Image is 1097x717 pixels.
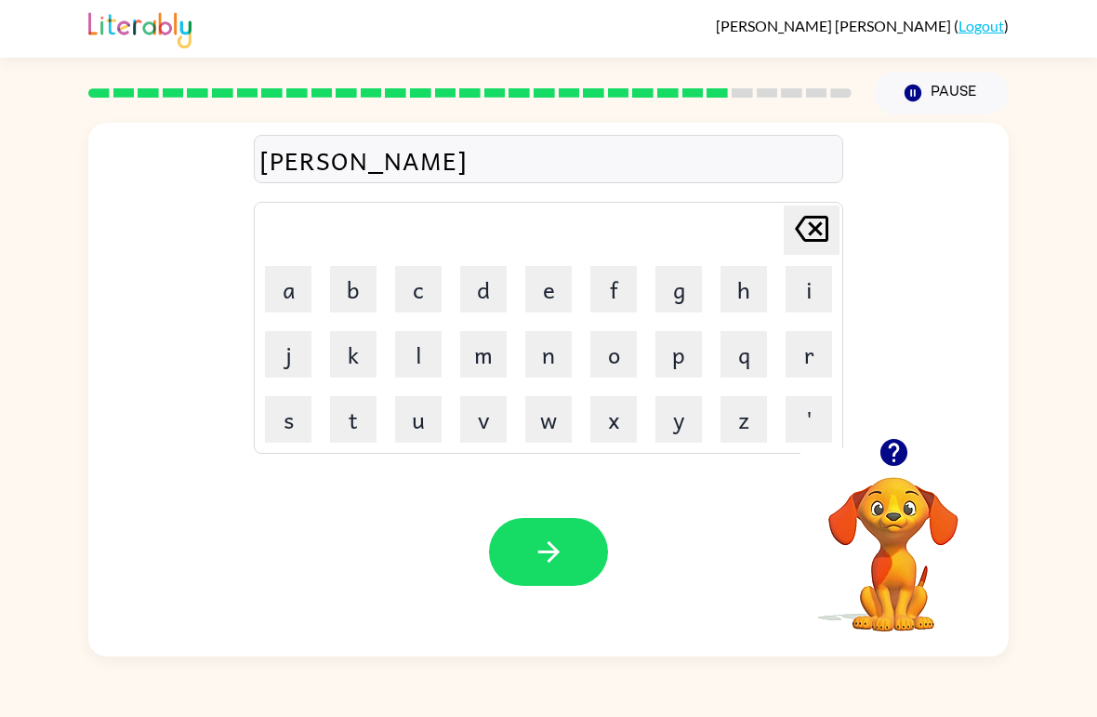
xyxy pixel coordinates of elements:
button: z [720,396,767,443]
div: ( ) [716,17,1009,34]
button: y [655,396,702,443]
button: m [460,331,507,378]
button: e [525,266,572,312]
button: a [265,266,311,312]
button: j [265,331,311,378]
button: w [525,396,572,443]
button: q [720,331,767,378]
button: f [590,266,637,312]
button: h [720,266,767,312]
span: [PERSON_NAME] [PERSON_NAME] [716,17,954,34]
button: n [525,331,572,378]
video: Your browser must support playing .mp4 files to use Literably. Please try using another browser. [800,448,986,634]
button: u [395,396,442,443]
img: Literably [88,7,192,48]
a: Logout [958,17,1004,34]
button: x [590,396,637,443]
button: l [395,331,442,378]
button: v [460,396,507,443]
button: Pause [874,72,1009,114]
button: p [655,331,702,378]
button: d [460,266,507,312]
button: r [786,331,832,378]
div: [PERSON_NAME] [259,140,838,179]
button: c [395,266,442,312]
button: t [330,396,377,443]
button: g [655,266,702,312]
button: s [265,396,311,443]
button: k [330,331,377,378]
button: i [786,266,832,312]
button: o [590,331,637,378]
button: b [330,266,377,312]
button: ' [786,396,832,443]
